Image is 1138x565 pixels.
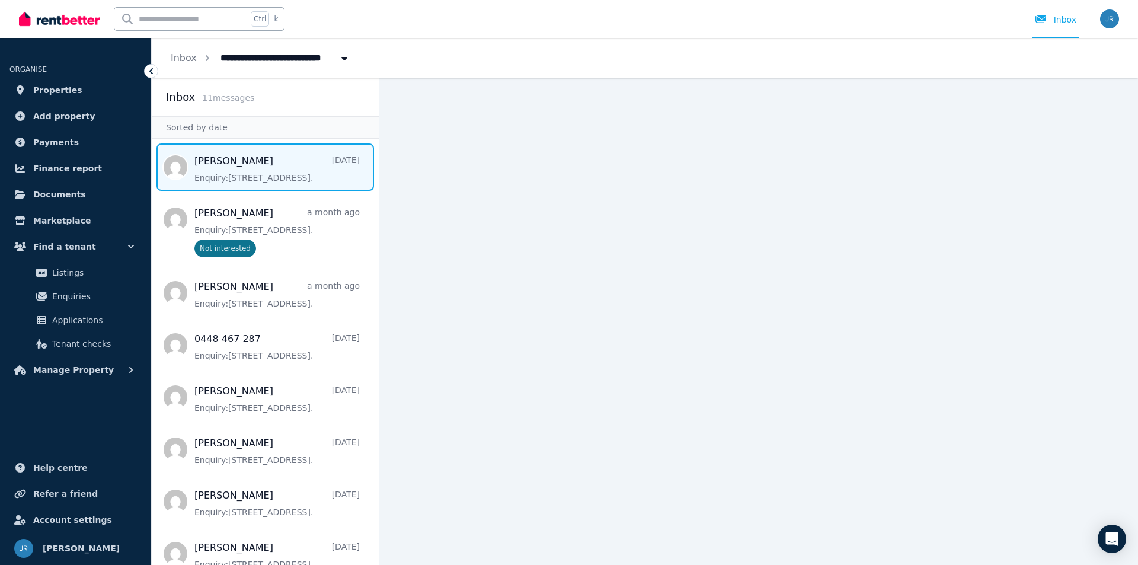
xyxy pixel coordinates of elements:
[14,539,33,558] img: Jenny Rowe
[14,332,137,356] a: Tenant checks
[9,358,142,382] button: Manage Property
[152,38,369,78] nav: Breadcrumb
[33,461,88,475] span: Help centre
[33,487,98,501] span: Refer a friend
[33,135,79,149] span: Payments
[33,187,86,202] span: Documents
[14,261,137,285] a: Listings
[152,116,379,139] div: Sorted by date
[9,209,142,232] a: Marketplace
[33,213,91,228] span: Marketplace
[194,154,360,184] a: [PERSON_NAME][DATE]Enquiry:[STREET_ADDRESS].
[1098,525,1126,553] div: Open Intercom Messenger
[52,337,132,351] span: Tenant checks
[274,14,278,24] span: k
[251,11,269,27] span: Ctrl
[194,384,360,414] a: [PERSON_NAME][DATE]Enquiry:[STREET_ADDRESS].
[33,109,95,123] span: Add property
[9,157,142,180] a: Finance report
[33,363,114,377] span: Manage Property
[1100,9,1119,28] img: Jenny Rowe
[166,89,195,106] h2: Inbox
[19,10,100,28] img: RentBetter
[9,482,142,506] a: Refer a friend
[1035,14,1076,25] div: Inbox
[194,489,360,518] a: [PERSON_NAME][DATE]Enquiry:[STREET_ADDRESS].
[194,332,360,362] a: 0448 467 287[DATE]Enquiry:[STREET_ADDRESS].
[14,308,137,332] a: Applications
[33,513,112,527] span: Account settings
[43,541,120,556] span: [PERSON_NAME]
[52,289,132,304] span: Enquiries
[52,266,132,280] span: Listings
[9,456,142,480] a: Help centre
[9,65,47,74] span: ORGANISE
[33,240,96,254] span: Find a tenant
[9,235,142,258] button: Find a tenant
[9,104,142,128] a: Add property
[9,78,142,102] a: Properties
[202,93,254,103] span: 11 message s
[33,161,102,175] span: Finance report
[33,83,82,97] span: Properties
[194,206,360,257] a: [PERSON_NAME]a month agoEnquiry:[STREET_ADDRESS].Not interested
[171,52,197,63] a: Inbox
[14,285,137,308] a: Enquiries
[9,508,142,532] a: Account settings
[9,130,142,154] a: Payments
[152,139,379,565] nav: Message list
[9,183,142,206] a: Documents
[194,280,360,309] a: [PERSON_NAME]a month agoEnquiry:[STREET_ADDRESS].
[194,436,360,466] a: [PERSON_NAME][DATE]Enquiry:[STREET_ADDRESS].
[52,313,132,327] span: Applications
